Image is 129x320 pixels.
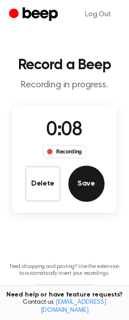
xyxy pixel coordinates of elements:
a: Log Out [76,4,120,25]
span: Contact us [5,299,124,315]
p: Recording in progress. [7,80,122,91]
div: Recording [43,145,86,158]
a: [EMAIL_ADDRESS][DOMAIN_NAME] [41,299,106,314]
a: Beep [9,6,60,24]
h1: Record a Beep [7,58,122,72]
p: Tired of copying and pasting? Use the extension to automatically insert your recordings. [7,263,122,277]
button: Delete Audio Record [25,166,61,202]
span: 0:08 [46,121,82,140]
button: Save Audio Record [68,166,105,202]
